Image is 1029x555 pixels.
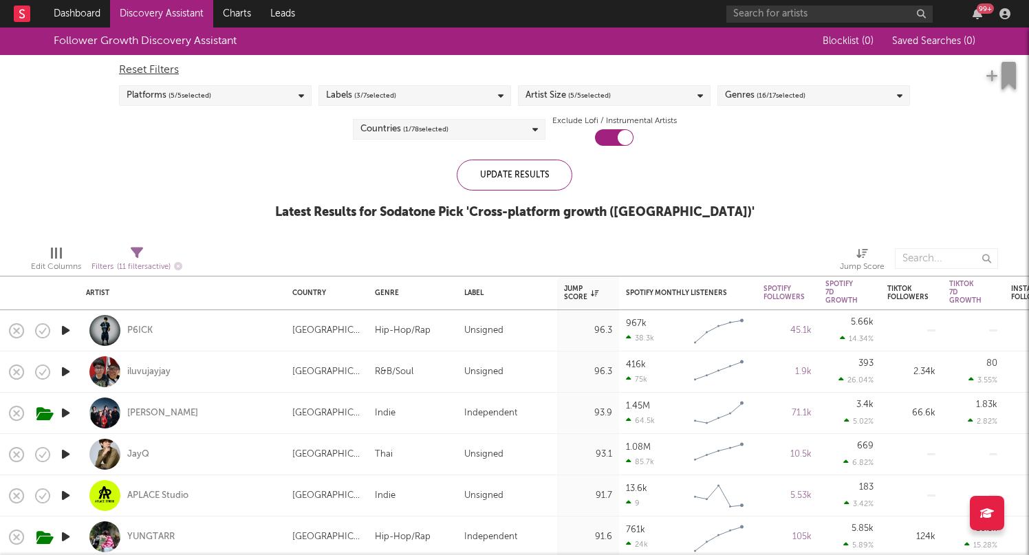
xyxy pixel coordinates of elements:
svg: Chart title [688,396,750,431]
div: 93.1 [564,446,612,463]
div: Jump Score [840,259,885,275]
span: ( 1 / 78 selected) [403,121,448,138]
div: Indie [375,405,396,422]
div: 80 [986,359,997,368]
div: 13.6k [626,484,647,493]
div: Artist [86,289,272,297]
div: 15.28 % [964,541,997,549]
div: 9 [626,499,640,508]
div: 99 + [977,3,994,14]
svg: Chart title [688,520,750,554]
div: Unsigned [464,446,503,463]
svg: Chart title [688,479,750,513]
div: 2.34k [887,364,935,380]
div: [GEOGRAPHIC_DATA] [292,488,361,504]
div: Update Results [457,160,572,191]
div: 416k [626,360,646,369]
span: ( 5 / 5 selected) [169,87,211,104]
div: 3.4k [856,400,874,409]
div: Unsigned [464,364,503,380]
div: 24k [626,540,648,549]
div: 91.6 [564,529,612,545]
div: Unsigned [464,488,503,504]
a: APLACE Studio [127,490,188,502]
a: [PERSON_NAME] [127,407,198,420]
div: Filters [91,259,182,276]
span: ( 16 / 17 selected) [757,87,805,104]
div: Reset Filters [119,62,910,78]
a: iluvujayjay [127,366,171,378]
div: Independent [464,405,517,422]
div: [GEOGRAPHIC_DATA] [292,323,361,339]
div: [GEOGRAPHIC_DATA] [292,529,361,545]
div: Hip-Hop/Rap [375,529,431,545]
button: Saved Searches (0) [888,36,975,47]
div: 96.3 [564,323,612,339]
div: 14.34 % [840,334,874,343]
div: Spotify Followers [763,285,805,301]
div: 967k [626,319,647,328]
div: Genre [375,289,444,297]
div: 3.42 % [844,499,874,508]
div: [GEOGRAPHIC_DATA] [292,364,361,380]
div: Indie [375,488,396,504]
div: Country [292,289,354,297]
div: 66.6k [887,405,935,422]
div: Independent [464,529,517,545]
span: Blocklist [823,36,874,46]
div: 38.3k [626,334,654,342]
div: 45.1k [763,323,812,339]
a: JayQ [127,448,149,461]
div: Edit Columns [31,241,81,281]
span: ( 5 / 5 selected) [568,87,611,104]
div: 6.82 % [843,458,874,467]
div: [GEOGRAPHIC_DATA] [292,405,361,422]
div: 5.66k [851,318,874,327]
div: 10.5k [763,446,812,463]
div: 183 [859,483,874,492]
div: Edit Columns [31,259,81,275]
div: 124k [887,529,935,545]
div: 5.53k [763,488,812,504]
div: Jump Score [564,285,598,301]
div: [GEOGRAPHIC_DATA] [292,446,361,463]
div: 5.89 % [843,541,874,549]
div: Filters(11 filters active) [91,241,182,281]
div: Latest Results for Sodatone Pick ' Cross-platform growth ([GEOGRAPHIC_DATA]) ' [275,204,755,221]
div: Tiktok 7D Growth [949,280,982,305]
div: Follower Growth Discovery Assistant [54,33,237,50]
div: 761k [626,525,645,534]
span: ( 11 filters active) [117,263,171,271]
svg: Chart title [688,314,750,348]
div: Tiktok Followers [887,285,929,301]
label: Exclude Lofi / Instrumental Artists [552,113,677,129]
div: Spotify Monthly Listeners [626,289,729,297]
div: 5.85k [852,524,874,533]
div: Thai [375,446,393,463]
div: Label [464,289,543,297]
div: 91.7 [564,488,612,504]
div: R&B/Soul [375,364,413,380]
div: Genres [725,87,805,104]
div: 93.9 [564,405,612,422]
span: ( 3 / 7 selected) [354,87,396,104]
a: P6ICK [127,325,153,337]
div: Spotify 7D Growth [825,280,858,305]
span: Saved Searches [892,36,975,46]
div: 2.82 % [968,417,997,426]
div: Artist Size [526,87,611,104]
div: Countries [360,121,448,138]
div: 5.02 % [844,417,874,426]
svg: Chart title [688,355,750,389]
button: 99+ [973,8,982,19]
a: YUNGTARR [127,531,175,543]
div: Unsigned [464,323,503,339]
div: 26.04 % [838,376,874,384]
div: 85.7k [626,457,654,466]
input: Search... [895,248,998,269]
